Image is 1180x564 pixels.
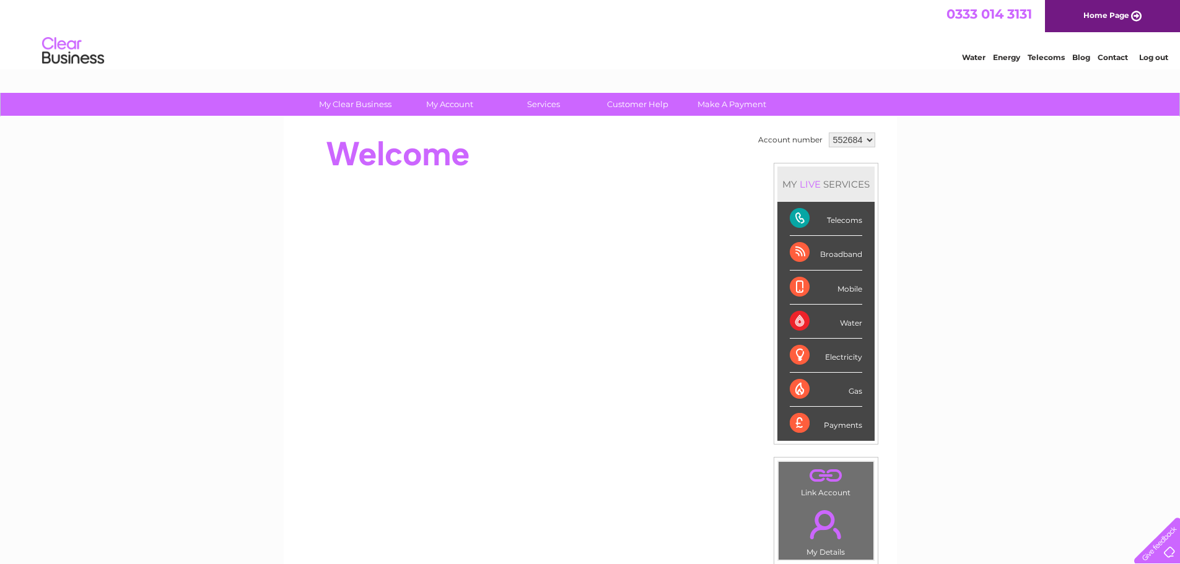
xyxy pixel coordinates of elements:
[790,305,862,339] div: Water
[298,7,883,60] div: Clear Business is a trading name of Verastar Limited (registered in [GEOGRAPHIC_DATA] No. 3667643...
[778,461,874,500] td: Link Account
[790,407,862,440] div: Payments
[993,53,1020,62] a: Energy
[398,93,500,116] a: My Account
[790,236,862,270] div: Broadband
[587,93,689,116] a: Customer Help
[304,93,406,116] a: My Clear Business
[962,53,986,62] a: Water
[797,178,823,190] div: LIVE
[946,6,1032,22] a: 0333 014 3131
[492,93,595,116] a: Services
[755,129,826,150] td: Account number
[778,500,874,560] td: My Details
[1028,53,1065,62] a: Telecoms
[1139,53,1168,62] a: Log out
[790,202,862,236] div: Telecoms
[790,339,862,373] div: Electricity
[790,373,862,407] div: Gas
[782,503,870,546] a: .
[782,465,870,487] a: .
[777,167,875,202] div: MY SERVICES
[790,271,862,305] div: Mobile
[1098,53,1128,62] a: Contact
[42,32,105,70] img: logo.png
[1072,53,1090,62] a: Blog
[681,93,783,116] a: Make A Payment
